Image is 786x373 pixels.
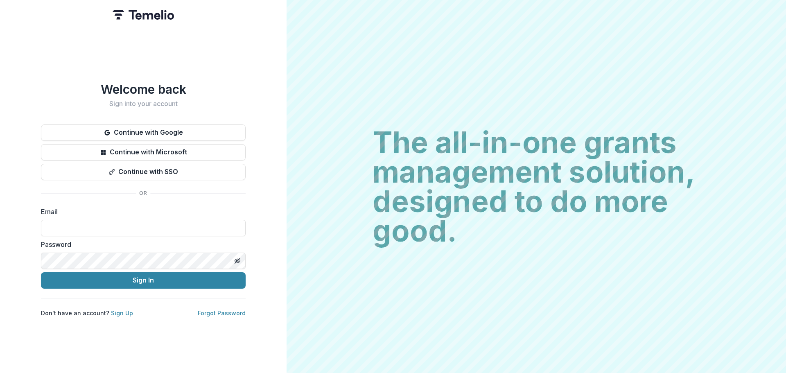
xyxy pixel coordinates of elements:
a: Sign Up [111,310,133,316]
button: Continue with Microsoft [41,144,246,161]
img: Temelio [113,10,174,20]
h2: Sign into your account [41,100,246,108]
button: Continue with Google [41,124,246,141]
button: Sign In [41,272,246,289]
p: Don't have an account? [41,309,133,317]
label: Email [41,207,241,217]
label: Password [41,240,241,249]
button: Continue with SSO [41,164,246,180]
button: Toggle password visibility [231,254,244,267]
h1: Welcome back [41,82,246,97]
a: Forgot Password [198,310,246,316]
